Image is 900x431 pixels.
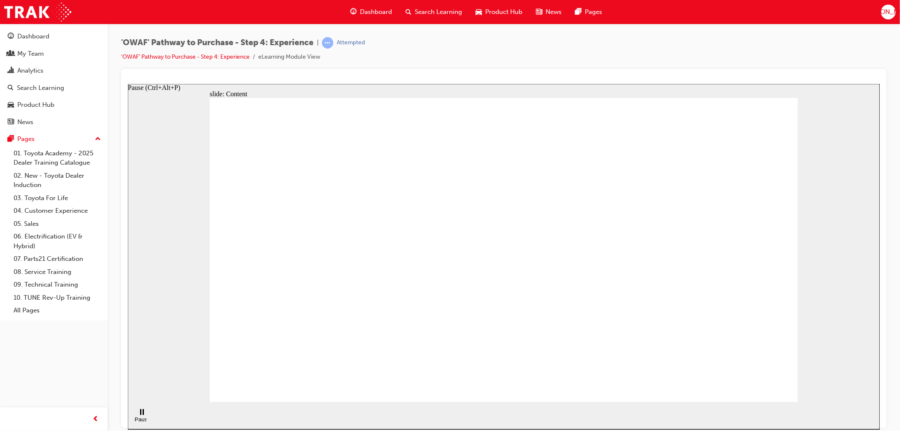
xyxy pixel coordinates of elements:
[529,3,568,21] a: news-iconNews
[10,291,104,304] a: 10. TUNE Rev-Up Training
[350,7,357,17] span: guage-icon
[399,3,469,21] a: search-iconSearch Learning
[17,32,49,41] div: Dashboard
[575,7,581,17] span: pages-icon
[415,7,462,17] span: Search Learning
[10,230,104,252] a: 06. Electrification (EV & Hybrid)
[3,114,104,130] a: News
[3,80,104,96] a: Search Learning
[4,325,19,339] button: Pause (Ctrl+Alt+P)
[3,131,104,147] button: Pages
[3,27,104,131] button: DashboardMy TeamAnalyticsSearch LearningProduct HubNews
[10,169,104,192] a: 02. New - Toyota Dealer Induction
[10,204,104,217] a: 04. Customer Experience
[585,7,602,17] span: Pages
[568,3,609,21] a: pages-iconPages
[10,217,104,230] a: 05. Sales
[469,3,529,21] a: car-iconProduct Hub
[322,37,333,49] span: learningRecordVerb_ATTEMPT-icon
[258,52,320,62] li: eLearning Module View
[485,7,522,17] span: Product Hub
[10,192,104,205] a: 03. Toyota For Life
[3,63,104,79] a: Analytics
[3,46,104,62] a: My Team
[4,318,19,345] div: playback controls
[8,119,14,126] span: news-icon
[17,49,44,59] div: My Team
[10,278,104,291] a: 09. Technical Training
[8,33,14,41] span: guage-icon
[8,50,14,58] span: people-icon
[8,84,14,92] span: search-icon
[17,83,64,93] div: Search Learning
[121,38,314,48] span: 'OWAF' Pathway to Purchase - Step 4: Experience
[546,7,562,17] span: News
[121,53,250,60] a: 'OWAF' Pathway to Purchase - Step 4: Experience
[93,414,99,425] span: prev-icon
[8,67,14,75] span: chart-icon
[8,136,14,143] span: pages-icon
[17,100,54,110] div: Product Hub
[17,117,33,127] div: News
[337,39,365,47] div: Attempted
[317,38,319,48] span: |
[8,101,14,109] span: car-icon
[10,304,104,317] a: All Pages
[343,3,399,21] a: guage-iconDashboard
[17,66,43,76] div: Analytics
[3,97,104,113] a: Product Hub
[10,147,104,169] a: 01. Toyota Academy - 2025 Dealer Training Catalogue
[360,7,392,17] span: Dashboard
[405,7,411,17] span: search-icon
[476,7,482,17] span: car-icon
[95,134,101,145] span: up-icon
[17,134,35,144] div: Pages
[7,332,21,345] div: Pause (Ctrl+Alt+P)
[10,252,104,266] a: 07. Parts21 Certification
[4,3,71,22] img: Trak
[536,7,542,17] span: news-icon
[3,29,104,44] a: Dashboard
[881,5,896,19] button: [PERSON_NAME]
[10,266,104,279] a: 08. Service Training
